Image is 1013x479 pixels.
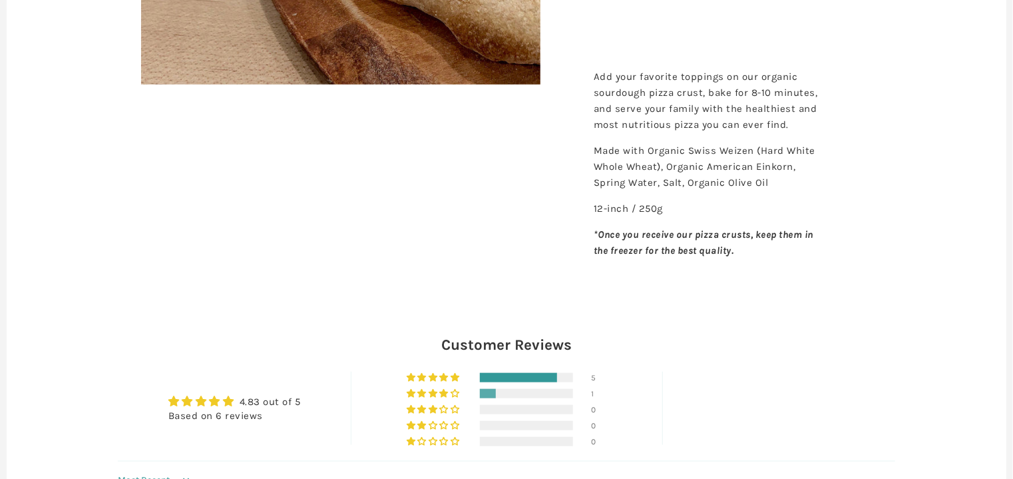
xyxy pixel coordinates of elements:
[118,334,895,356] h2: Customer Reviews
[407,373,462,382] div: 83% (5) reviews with 5 star rating
[240,396,301,408] a: 4.83 out of 5
[594,69,820,133] p: Add your favorite toppings on our organic sourdough pizza crust, bake for 8-10 minutes, and serve...
[407,389,462,398] div: 17% (1) reviews with 4 star rating
[591,373,607,382] div: 5
[168,409,301,423] div: Based on 6 reviews
[594,201,820,217] p: 12-inch / 250g
[594,229,813,256] em: *Once you receive our pizza crusts, keep them in the freezer for the best quality.
[168,394,301,409] div: Average rating is 4.83 stars
[594,143,820,191] p: Made with Organic Swiss Weizen (Hard White Whole Wheat), Organic American Einkorn, Spring Water, ...
[591,389,607,398] div: 1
